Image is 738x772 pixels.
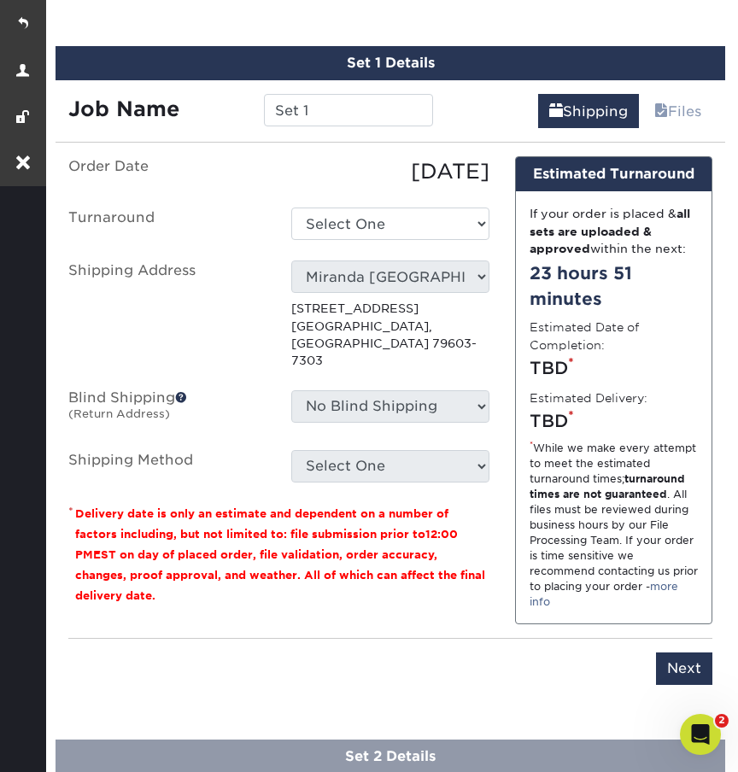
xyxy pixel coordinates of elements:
[530,580,678,608] a: more info
[75,507,485,602] small: Delivery date is only an estimate and dependent on a number of factors including, but not limited...
[538,94,639,128] a: Shipping
[680,714,721,755] iframe: Intercom live chat
[643,94,712,128] a: Files
[75,528,458,561] span: 12:00 PM
[56,208,278,240] label: Turnaround
[56,260,278,370] label: Shipping Address
[549,103,563,120] span: shipping
[278,156,501,187] div: [DATE]
[715,714,729,728] span: 2
[530,260,698,312] div: 23 hours 51 minutes
[56,46,725,80] div: Set 1 Details
[530,205,698,257] div: If your order is placed & within the next:
[68,96,179,121] strong: Job Name
[530,207,690,255] strong: all sets are uploaded & approved
[656,652,712,685] input: Next
[56,390,278,430] label: Blind Shipping
[530,389,647,406] label: Estimated Delivery:
[530,472,685,500] strong: turnaround times are not guaranteed
[530,441,698,610] div: While we make every attempt to meet the estimated turnaround times; . All files must be reviewed ...
[530,408,698,434] div: TBD
[654,103,668,120] span: files
[264,94,434,126] input: Enter a job name
[56,156,278,187] label: Order Date
[530,319,698,354] label: Estimated Date of Completion:
[530,355,698,381] div: TBD
[516,157,712,191] div: Estimated Turnaround
[68,407,170,420] small: (Return Address)
[56,450,278,482] label: Shipping Method
[291,300,489,370] p: [STREET_ADDRESS] [GEOGRAPHIC_DATA], [GEOGRAPHIC_DATA] 79603-7303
